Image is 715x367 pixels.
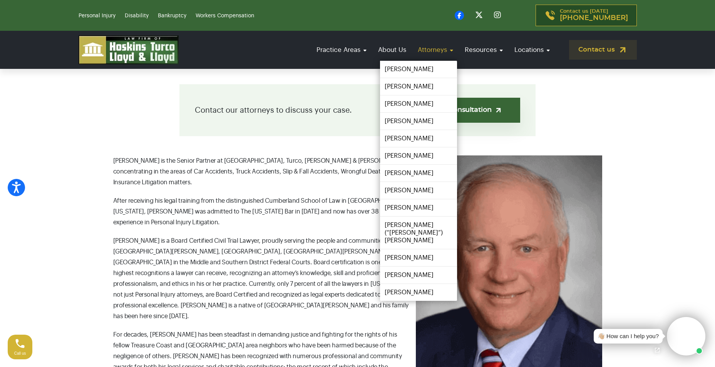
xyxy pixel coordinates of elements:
[380,147,457,164] a: [PERSON_NAME]
[113,195,602,228] p: After receiving his legal training from the distinguished Cumberland School of Law in [GEOGRAPHIC...
[113,235,602,322] p: [PERSON_NAME] is a Board Certified Civil Trial Lawyer, proudly serving the people and communities...
[598,332,659,341] div: 👋🏼 How can I help you?
[380,165,457,182] a: [PERSON_NAME]
[380,217,457,249] a: [PERSON_NAME] (“[PERSON_NAME]”) [PERSON_NAME]
[380,267,457,284] a: [PERSON_NAME]
[380,61,457,78] a: [PERSON_NAME]
[494,106,502,114] img: arrow-up-right-light.svg
[196,13,254,18] a: Workers Compensation
[380,284,457,301] a: [PERSON_NAME]
[380,113,457,130] a: [PERSON_NAME]
[179,84,536,136] div: Contact our attorneys to discuss your case.
[560,14,628,22] span: [PHONE_NUMBER]
[380,78,457,95] a: [PERSON_NAME]
[397,98,520,123] a: Get a free consultation
[313,39,370,61] a: Practice Areas
[536,5,637,26] a: Contact us [DATE][PHONE_NUMBER]
[374,39,410,61] a: About Us
[380,199,457,216] a: [PERSON_NAME]
[79,35,179,64] img: logo
[79,13,116,18] a: Personal Injury
[461,39,507,61] a: Resources
[14,351,26,355] span: Call us
[158,13,186,18] a: Bankruptcy
[380,95,457,112] a: [PERSON_NAME]
[569,40,637,60] a: Contact us
[511,39,554,61] a: Locations
[125,13,149,18] a: Disability
[560,9,628,22] p: Contact us [DATE]
[414,39,457,61] a: Attorneys
[380,130,457,147] a: [PERSON_NAME]
[380,249,457,266] a: [PERSON_NAME]
[113,155,602,188] p: [PERSON_NAME] is the Senior Partner at [GEOGRAPHIC_DATA], Turco, [PERSON_NAME] & [PERSON_NAME], c...
[649,342,665,358] a: Open chat
[380,182,457,199] a: [PERSON_NAME]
